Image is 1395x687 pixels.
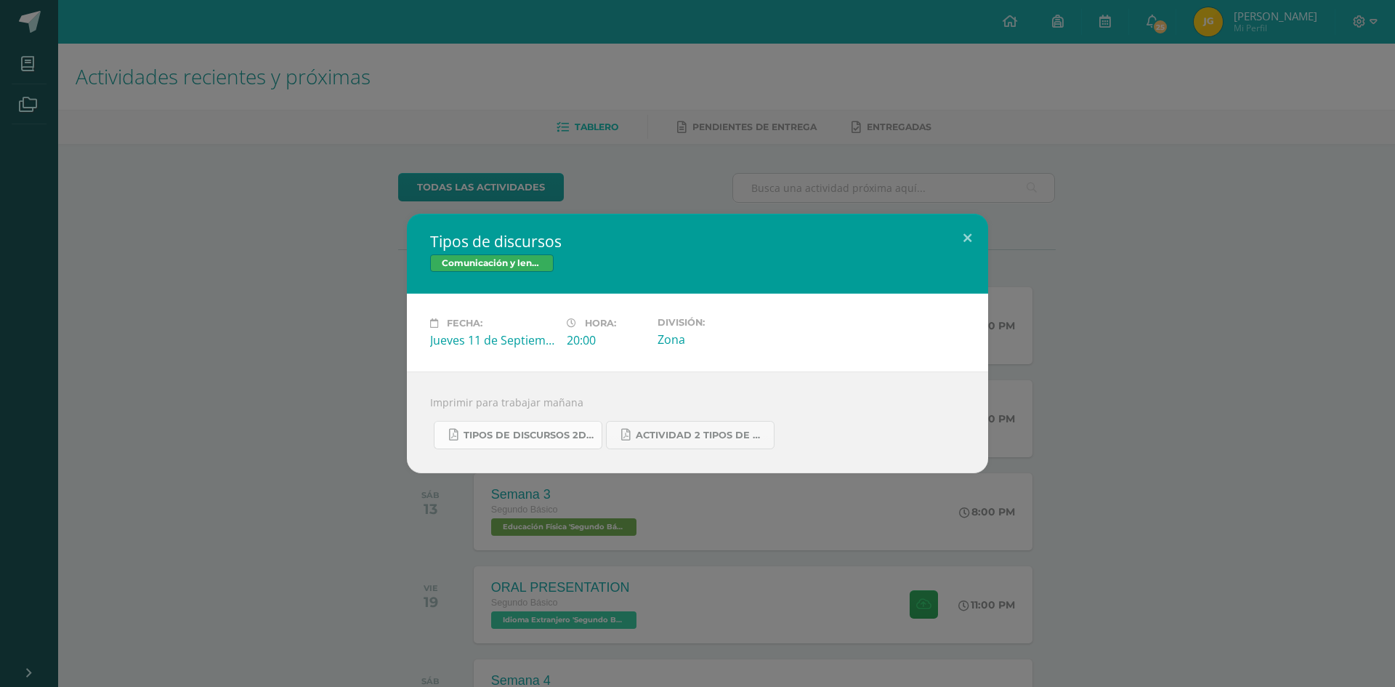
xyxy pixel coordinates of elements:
[430,231,965,252] h2: Tipos de discursos
[658,317,783,328] label: División:
[636,430,767,441] span: Actividad 2 tipos de discursos.pdf
[464,430,594,441] span: Tipos de discursos 2do. Bás..pdf
[567,332,646,348] div: 20:00
[407,371,988,473] div: Imprimir para trabajar mañana
[658,332,783,347] div: Zona
[447,318,482,329] span: Fecha:
[430,254,554,272] span: Comunicación y lenguaje
[606,421,775,449] a: Actividad 2 tipos de discursos.pdf
[947,214,988,263] button: Close (Esc)
[434,421,602,449] a: Tipos de discursos 2do. Bás..pdf
[585,318,616,329] span: Hora:
[430,332,555,348] div: Jueves 11 de Septiembre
